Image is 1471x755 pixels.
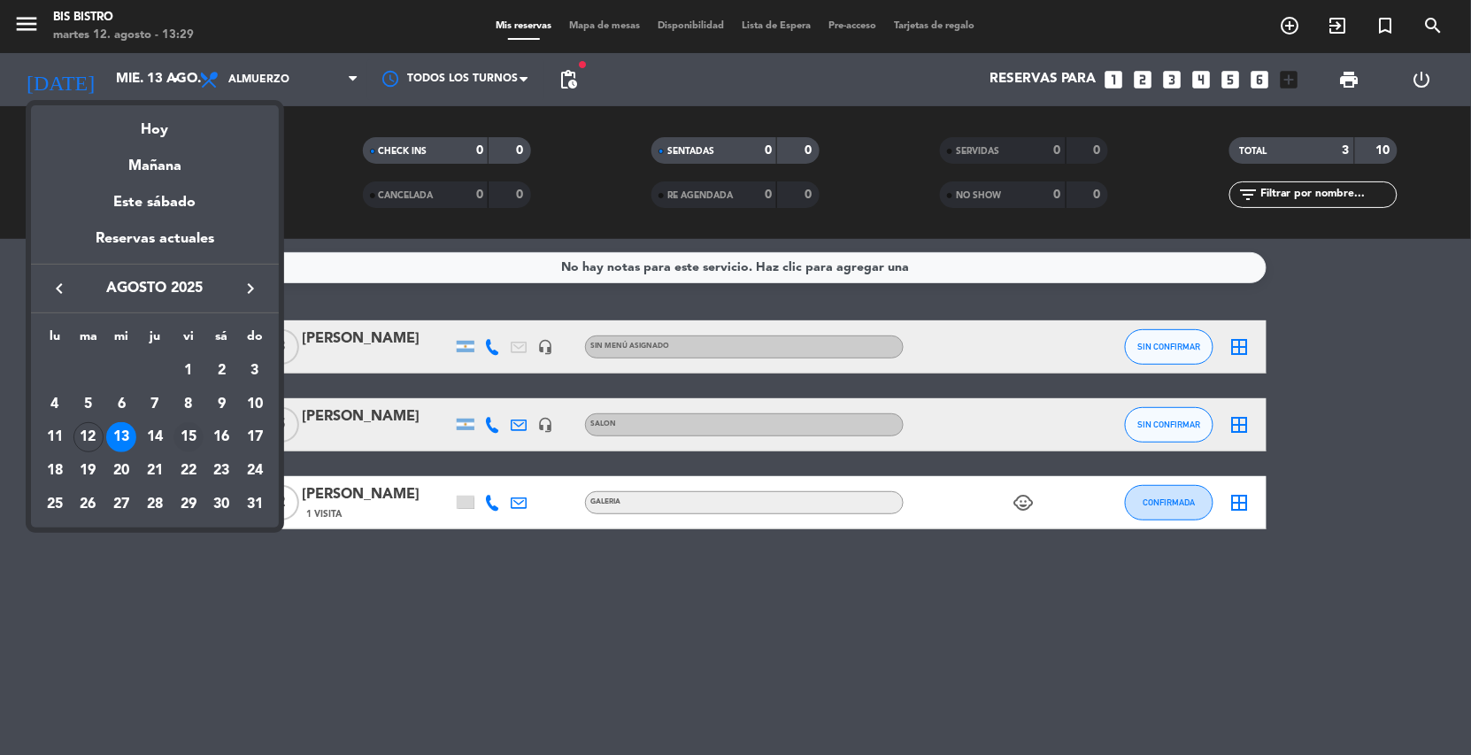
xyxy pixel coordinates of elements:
[104,488,138,521] td: 27 de agosto de 2025
[73,456,104,486] div: 19
[238,354,272,388] td: 3 de agosto de 2025
[106,422,136,452] div: 13
[240,456,270,486] div: 24
[240,389,270,420] div: 10
[140,389,170,420] div: 7
[72,454,105,488] td: 19 de agosto de 2025
[172,420,205,454] td: 15 de agosto de 2025
[173,356,204,386] div: 1
[238,327,272,354] th: domingo
[173,389,204,420] div: 8
[206,422,236,452] div: 16
[138,388,172,421] td: 7 de agosto de 2025
[31,178,279,227] div: Este sábado
[140,456,170,486] div: 21
[38,388,72,421] td: 4 de agosto de 2025
[106,389,136,420] div: 6
[206,489,236,520] div: 30
[238,420,272,454] td: 17 de agosto de 2025
[72,388,105,421] td: 5 de agosto de 2025
[172,454,205,488] td: 22 de agosto de 2025
[205,454,239,488] td: 23 de agosto de 2025
[38,327,72,354] th: lunes
[104,327,138,354] th: miércoles
[140,422,170,452] div: 14
[205,488,239,521] td: 30 de agosto de 2025
[106,489,136,520] div: 27
[49,278,70,299] i: keyboard_arrow_left
[104,454,138,488] td: 20 de agosto de 2025
[238,454,272,488] td: 24 de agosto de 2025
[73,389,104,420] div: 5
[172,327,205,354] th: viernes
[38,454,72,488] td: 18 de agosto de 2025
[173,489,204,520] div: 29
[40,389,70,420] div: 4
[138,327,172,354] th: jueves
[75,277,235,300] span: agosto 2025
[206,456,236,486] div: 23
[205,388,239,421] td: 9 de agosto de 2025
[72,420,105,454] td: 12 de agosto de 2025
[240,489,270,520] div: 31
[172,354,205,388] td: 1 de agosto de 2025
[138,420,172,454] td: 14 de agosto de 2025
[73,489,104,520] div: 26
[43,277,75,300] button: keyboard_arrow_left
[72,327,105,354] th: martes
[205,327,239,354] th: sábado
[173,456,204,486] div: 22
[206,356,236,386] div: 2
[106,456,136,486] div: 20
[173,422,204,452] div: 15
[38,420,72,454] td: 11 de agosto de 2025
[238,488,272,521] td: 31 de agosto de 2025
[240,422,270,452] div: 17
[31,142,279,178] div: Mañana
[140,489,170,520] div: 28
[238,388,272,421] td: 10 de agosto de 2025
[38,488,72,521] td: 25 de agosto de 2025
[40,422,70,452] div: 11
[31,227,279,264] div: Reservas actuales
[104,388,138,421] td: 6 de agosto de 2025
[240,278,261,299] i: keyboard_arrow_right
[73,422,104,452] div: 12
[172,388,205,421] td: 8 de agosto de 2025
[205,420,239,454] td: 16 de agosto de 2025
[138,454,172,488] td: 21 de agosto de 2025
[72,488,105,521] td: 26 de agosto de 2025
[235,277,266,300] button: keyboard_arrow_right
[172,488,205,521] td: 29 de agosto de 2025
[206,389,236,420] div: 9
[40,456,70,486] div: 18
[138,488,172,521] td: 28 de agosto de 2025
[31,105,279,142] div: Hoy
[38,354,172,388] td: AGO.
[205,354,239,388] td: 2 de agosto de 2025
[40,489,70,520] div: 25
[240,356,270,386] div: 3
[104,420,138,454] td: 13 de agosto de 2025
